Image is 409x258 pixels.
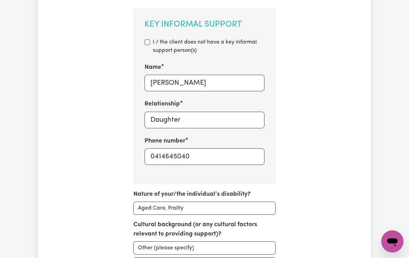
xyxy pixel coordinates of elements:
input: e.g. Amber Smith [145,75,265,91]
label: Relationship [145,100,180,109]
label: Phone number [145,137,185,146]
label: Nature of your/the individual’s disability? [133,190,251,199]
label: Cultural background (or any cultural factors relevant to providing support)? [133,220,276,239]
iframe: Button to launch messaging window, conversation in progress [381,230,403,252]
input: e.g. Daughter [145,112,265,128]
h2: Key Informal Support [145,20,265,30]
label: Name [145,63,161,72]
label: I / the client does not have a key informal support person(s) [153,38,265,55]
